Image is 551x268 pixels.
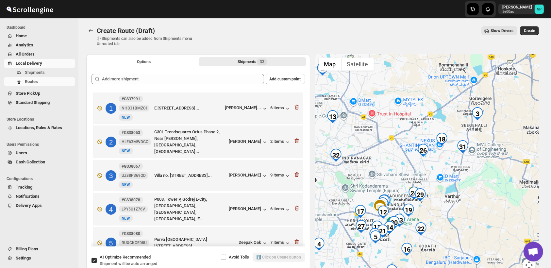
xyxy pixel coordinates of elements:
div: 4 [106,204,116,215]
span: Users [16,150,27,155]
span: Store Locations [7,117,75,122]
button: [PERSON_NAME] [229,173,268,179]
span: Local Delivery [16,61,42,66]
div: 5 [106,238,116,248]
div: 30 [376,197,389,210]
button: Show Drivers [481,26,517,35]
button: Delivery Apps [4,201,75,210]
span: Settings [16,256,31,260]
b: #GS38080 [122,231,140,236]
div: 3 [471,107,484,120]
span: Avoid Tolls [229,255,249,260]
div: 1 [106,103,116,114]
button: Routes [4,77,75,86]
div: 32 [329,149,342,162]
span: Standard Shipping [16,100,50,105]
div: [PERSON_NAME] [229,139,268,145]
div: 12 [377,206,390,219]
span: Sulakshana Pundle [535,5,544,14]
button: All Orders [4,50,75,59]
p: [PERSON_NAME] [502,5,532,10]
button: Deepak Oak [239,240,268,246]
span: Add custom point [270,76,301,82]
div: Villa no. [STREET_ADDRESS]... [154,172,226,179]
div: 2 [106,137,116,147]
div: 23 [378,194,392,208]
span: Notifications [16,194,40,199]
span: Delivery Apps [16,203,42,208]
button: 6 items [271,105,291,112]
button: 9 items [271,173,291,179]
button: Routes [86,26,95,35]
span: NEW [122,216,130,221]
div: 13 [326,110,339,123]
div: Open chat [524,242,543,261]
button: All Route Options [90,57,197,66]
span: Recommended [123,255,151,260]
p: ⓘ Shipments can also be added from Shipments menu Unrouted tab [97,36,200,46]
div: E [STREET_ADDRESS]... [154,105,223,111]
div: 4 [312,238,326,251]
div: 16 [400,243,413,256]
button: Home [4,31,75,41]
div: 20 [388,216,401,229]
span: Analytics [16,42,33,47]
span: Configurations [7,176,75,181]
span: Tracking [16,185,32,190]
div: 19 [402,204,415,217]
span: Create Route (Draft) [97,27,155,35]
span: Show Drivers [491,28,513,33]
span: All Orders [16,52,35,57]
span: LPY5U1Z76V [122,207,145,212]
div: 17 [354,205,367,218]
span: Shipment will be auto arranged [100,261,157,266]
b: #GS37991 [122,97,140,101]
div: 22 [414,222,427,235]
button: 2 items [271,139,291,145]
div: 11 [371,221,384,234]
div: 33 [393,214,406,227]
div: 29 [414,188,427,201]
button: Notifications [4,192,75,201]
div: 2 [316,62,329,75]
div: 25 [377,195,391,208]
span: Users Permissions [7,142,75,147]
b: #GS38053 [122,130,140,135]
div: 24 [408,187,421,200]
input: Add more shipment [102,74,264,84]
span: Dashboard [7,25,75,30]
div: Selected Shipments [86,69,310,249]
button: Show satellite imagery [342,58,374,71]
span: Store PickUp [16,91,40,96]
button: 6 items [271,206,291,213]
div: 7 items [271,240,291,246]
button: Locations, Rules & Rates [4,123,75,132]
p: 5e00ac [502,10,532,14]
button: Analytics [4,41,75,50]
b: #GS38067 [122,164,140,169]
div: 14 [383,221,396,234]
span: RUXCKOE08U [122,240,147,245]
div: 21 [376,225,389,238]
div: 27 [355,220,368,233]
div: 9 [368,228,381,241]
div: 3 [106,170,116,181]
text: SP [537,7,542,11]
span: UZ88P369OD [122,173,146,178]
div: [PERSON_NAME]... [225,105,261,110]
button: Create [520,26,539,35]
div: 31 [456,140,469,153]
div: [PERSON_NAME] [229,206,268,213]
button: Users [4,148,75,158]
button: Cash Collection [4,158,75,167]
span: NEW [122,115,130,120]
button: Billing Plans [4,244,75,254]
button: Shipments [4,68,75,77]
span: Routes [25,79,38,84]
span: Cash Collection [16,159,45,164]
button: Selected Shipments [199,57,306,66]
img: ScrollEngine [5,1,54,17]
